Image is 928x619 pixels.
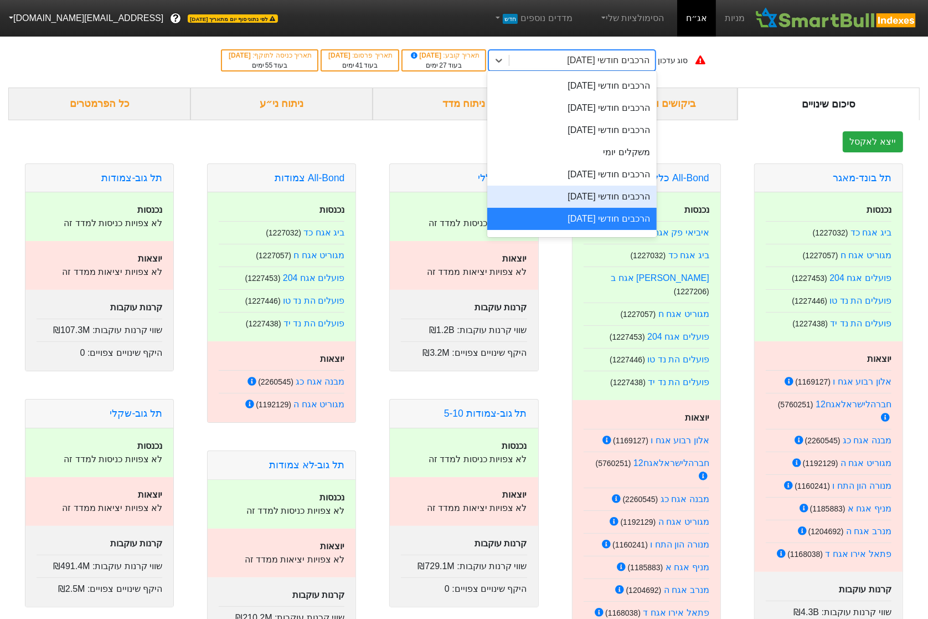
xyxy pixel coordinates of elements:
a: מדדים נוספיםחדש [489,7,577,29]
span: 0 [445,584,450,594]
small: ( 1192129 ) [256,400,291,409]
a: מגוריט אגח ה [294,400,345,409]
div: הרכבים חודשי [DATE] [568,54,649,67]
p: לא צפויות כניסות למדד זה [37,217,162,230]
strong: נכנסות [137,441,162,451]
small: ( 1227032 ) [813,228,848,237]
div: תאריך קובע : [408,50,480,60]
p: לא צפויות יציאות ממדד זה [219,553,344,566]
small: ( 1227438 ) [610,378,646,387]
small: ( 1192129 ) [621,518,656,526]
span: 55 [265,62,272,69]
div: הרכבים חודשי [DATE] [487,208,657,230]
small: ( 1185883 ) [810,504,845,513]
div: הרכבים חודשי [DATE] [487,186,657,208]
a: מניף אגח א [666,562,709,572]
div: היקף שינויים צפויים : [401,577,527,596]
a: פועלים הת נד טו [647,355,709,364]
a: מבנה אגח כג [843,436,891,445]
a: תל גוב-צמודות 5-10 [444,408,527,419]
strong: יוצאות [685,413,709,422]
small: ( 1227453 ) [792,274,827,283]
a: מנורה הון התח ו [650,540,709,549]
small: ( 1160241 ) [612,540,648,549]
a: מגוריט אגח ה [841,458,891,468]
span: ₪3.2M [422,348,450,357]
div: בעוד ימים [228,60,312,70]
div: בעוד ימים [408,60,480,70]
strong: נכנסות [867,205,891,214]
small: ( 1204692 ) [808,527,844,536]
small: ( 1227206 ) [674,287,709,296]
span: ₪4.3B [793,607,819,617]
strong: יוצאות [138,490,162,499]
a: ביג אגח כד [850,228,891,237]
span: לפי נתוני סוף יום מתאריך [DATE] [188,14,277,23]
strong: קרנות עוקבות [110,303,162,312]
small: ( 1227057 ) [256,251,291,260]
div: בעוד ימים [327,60,393,70]
span: 27 [439,62,446,69]
button: ייצא לאקסל [843,131,903,152]
small: ( 2260545 ) [805,436,841,445]
strong: קרנות עוקבות [475,303,527,312]
a: מניף אגח א [848,504,891,513]
div: הרכבים חודשי [DATE] [487,163,657,186]
a: תל גוב-כללי [478,172,527,183]
small: ( 1160241 ) [795,482,830,490]
small: ( 1227057 ) [803,251,838,260]
small: ( 1169127 ) [795,377,831,386]
a: מנרב אגח ה [846,526,891,536]
small: ( 1169127 ) [613,436,648,445]
small: ( 1227453 ) [245,274,281,283]
a: פועלים הת נד יד [283,319,344,328]
div: שווי קרנות עוקבות : [37,555,162,573]
small: ( 1168038 ) [605,608,641,617]
a: מגוריט אגח ח [658,309,709,319]
strong: יוצאות [320,354,344,364]
a: מגוריט אגח ח [294,250,345,260]
a: פועלים אגח 204 [647,332,709,341]
a: תל בונד-מאגר [833,172,891,183]
small: ( 5760251 ) [596,459,631,468]
a: פועלים הת נד יד [831,319,891,328]
a: הסימולציות שלי [595,7,669,29]
small: ( 2260545 ) [623,495,658,504]
a: תל גוב-צמודות [102,172,163,183]
a: מגוריט אגח ח [841,250,891,260]
span: ₪2.5M [58,584,85,594]
p: לא צפויות כניסות למדד זה [37,453,162,466]
div: הרכבים חודשי [DATE] [487,75,657,97]
div: כל הפרמטרים [8,88,190,120]
span: ₪107.3M [53,325,90,335]
span: ₪491.4M [53,561,90,571]
span: חדש [503,14,518,24]
small: ( 1227446 ) [245,296,281,305]
strong: קרנות עוקבות [475,539,527,548]
small: ( 2260545 ) [258,377,293,386]
a: מבנה אגח כג [296,377,345,386]
div: הרכבים חודשי [DATE] [487,97,657,119]
small: ( 1227453 ) [610,332,645,341]
img: SmartBull [754,7,919,29]
strong: קרנות עוקבות [839,585,891,594]
strong: יוצאות [138,254,162,263]
strong: קרנות עוקבות [292,590,344,600]
span: 0 [80,348,85,357]
strong: קרנות עוקבות [110,539,162,548]
a: חברהלישראלאגח12 [633,458,709,468]
a: אלון רבוע אגח ו [833,377,891,386]
span: [DATE] [229,52,252,59]
small: ( 1227446 ) [610,355,645,364]
span: ? [173,11,179,26]
span: 41 [355,62,363,69]
div: סוג עדכון [658,55,688,66]
span: ₪729.1M [417,561,454,571]
small: ( 1185883 ) [628,563,663,572]
strong: יוצאות [503,254,527,263]
a: תל גוב-לא צמודות [269,459,345,470]
small: ( 1192129 ) [803,459,838,468]
div: היקף שינויים צפויים : [37,341,162,360]
strong: יוצאות [503,490,527,499]
a: פועלים הת נד טו [283,296,344,305]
